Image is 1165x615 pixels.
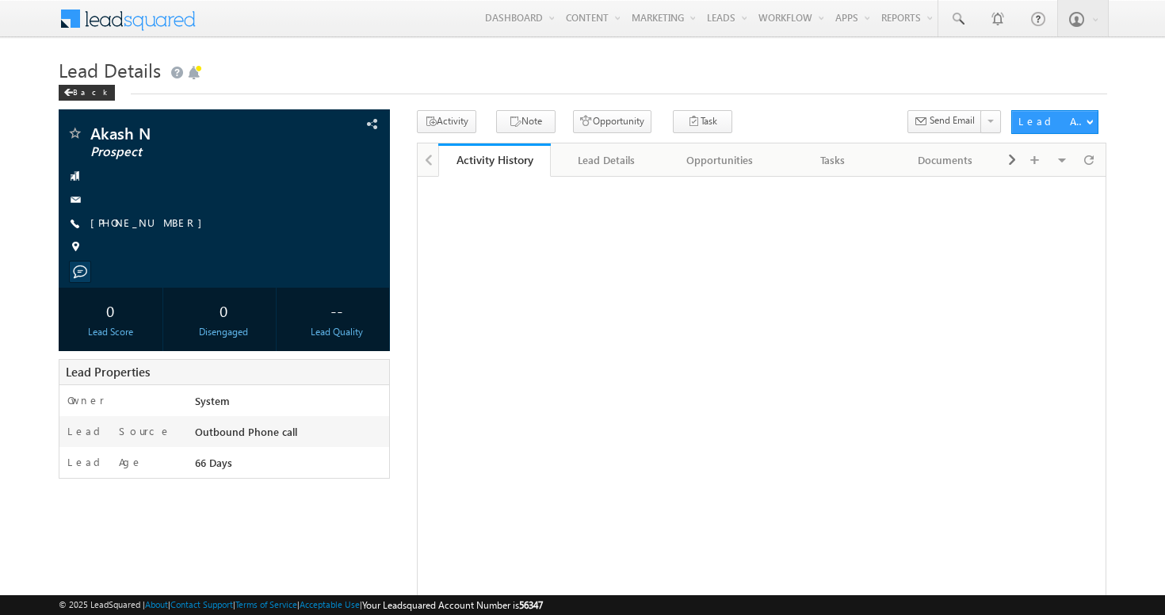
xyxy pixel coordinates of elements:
a: Lead Details [551,143,663,177]
div: 0 [176,296,272,325]
span: Prospect [90,144,296,160]
button: Opportunity [573,110,651,133]
div: Disengaged [176,325,272,339]
label: Owner [67,393,105,407]
button: Activity [417,110,476,133]
div: Lead Actions [1018,114,1086,128]
div: -- [289,296,385,325]
a: Opportunities [664,143,777,177]
a: Activity History [438,143,551,177]
a: Contact Support [170,599,233,609]
div: Opportunities [677,151,762,170]
a: Terms of Service [235,599,297,609]
span: Your Leadsquared Account Number is [362,599,543,611]
div: Tasks [789,151,875,170]
div: 66 Days [191,455,389,477]
span: Lead Details [59,57,161,82]
a: Acceptable Use [300,599,360,609]
div: System [191,393,389,415]
div: Lead Quality [289,325,385,339]
button: Task [673,110,732,133]
span: Send Email [930,113,975,128]
a: Back [59,84,123,97]
button: Lead Actions [1011,110,1098,134]
label: Lead Age [67,455,143,469]
a: Documents [889,143,1002,177]
div: Lead Details [563,151,649,170]
div: Activity History [450,152,539,167]
button: Note [496,110,556,133]
div: Back [59,85,115,101]
span: © 2025 LeadSquared | | | | | [59,598,543,613]
div: Documents [902,151,987,170]
button: Send Email [907,110,982,133]
span: 56347 [519,599,543,611]
a: [PHONE_NUMBER] [90,216,210,229]
div: Outbound Phone call [191,424,389,446]
label: Lead Source [67,424,171,438]
div: Lead Score [63,325,159,339]
span: Akash N [90,125,296,141]
a: Tasks [777,143,889,177]
span: Lead Properties [66,364,150,380]
div: 0 [63,296,159,325]
a: About [145,599,168,609]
